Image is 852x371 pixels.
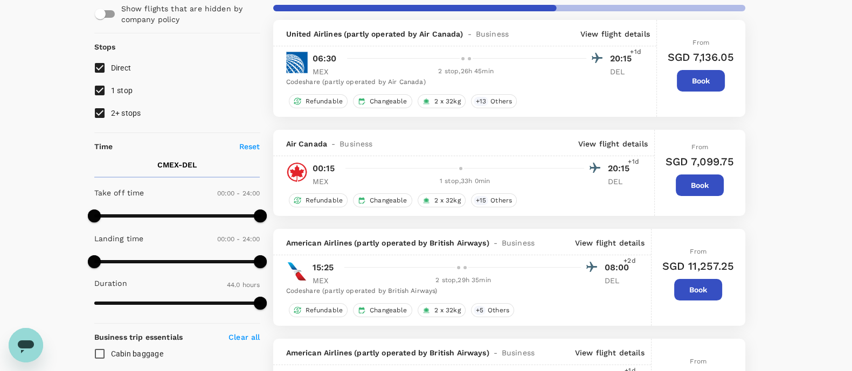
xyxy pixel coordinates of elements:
strong: Stops [94,43,116,51]
div: Changeable [353,94,412,108]
span: Others [483,306,514,315]
div: Codeshare (partly operated by Air Canada) [286,77,637,88]
img: AA [286,261,308,282]
div: 2 x 32kg [418,94,466,108]
span: American Airlines (partly operated by British Airways) [286,347,489,358]
span: Changeable [365,97,412,106]
p: MEX [313,176,340,187]
p: DEL [608,176,635,187]
span: + 15 [474,196,488,205]
img: UA [286,52,308,73]
h6: SGD 11,257.25 [662,257,735,275]
h6: SGD 7,136.05 [668,48,735,66]
strong: Business trip essentials [94,333,183,341]
p: Landing time [94,233,144,244]
span: 2+ stops [111,109,141,117]
span: Refundable [301,306,348,315]
span: - [489,347,502,358]
p: View flight details [575,347,645,358]
span: Business [340,138,372,149]
div: 2 x 32kg [418,303,466,317]
span: 1 stop [111,86,133,95]
span: 00:00 - 24:00 [217,235,260,243]
span: +1d [630,47,641,58]
p: 15:25 [313,261,334,274]
p: DEL [610,66,637,77]
span: Air Canada [286,138,328,149]
span: +1d [628,157,639,167]
p: Show flights that are hidden by company policy [121,3,253,25]
span: 2 x 32kg [430,306,465,315]
span: - [463,29,476,39]
span: Business [476,29,509,39]
span: Cabin baggage [111,349,163,358]
p: View flight details [580,29,650,39]
span: Others [486,196,516,205]
span: + 13 [474,97,488,106]
div: +5Others [471,303,514,317]
div: 2 x 32kg [418,193,466,207]
div: +13Others [471,94,517,108]
span: Changeable [365,306,412,315]
span: From [690,248,706,255]
p: 06:30 [313,52,337,65]
p: MEX [313,66,340,77]
div: Refundable [289,303,348,317]
h6: SGD 7,099.75 [666,153,735,170]
span: + 5 [474,306,486,315]
span: Refundable [301,97,348,106]
div: 1 stop , 33h 0min [346,176,584,187]
iframe: Button to launch messaging window [9,328,43,362]
div: 2 stop , 29h 35min [346,275,581,286]
span: 44.0 hours [227,281,260,289]
p: Clear all [228,332,260,342]
span: +2d [624,256,635,267]
p: 00:15 [313,162,335,175]
div: Refundable [289,193,348,207]
p: Take off time [94,187,144,198]
span: American Airlines (partly operated by British Airways) [286,237,489,248]
span: 00:00 - 24:00 [217,190,260,197]
img: AC [286,162,308,183]
span: From [691,143,708,151]
span: Business [502,347,535,358]
p: View flight details [575,237,645,248]
div: Changeable [353,303,412,317]
span: - [489,237,502,248]
span: 2 x 32kg [430,97,465,106]
p: Time [94,141,113,152]
span: Refundable [301,196,348,205]
span: Business [502,237,535,248]
span: United Airlines (partly operated by Air Canada) [286,29,463,39]
div: Codeshare (partly operated by British Airways) [286,286,632,297]
p: Duration [94,278,127,289]
span: Changeable [365,196,412,205]
p: MEX [313,275,340,286]
p: 20:15 [608,162,635,175]
span: Direct [111,64,131,72]
p: 20:15 [610,52,637,65]
div: 2 stop , 26h 45min [346,66,586,77]
span: Others [486,97,516,106]
button: Book [677,70,725,92]
span: - [327,138,340,149]
div: Refundable [289,94,348,108]
span: From [692,39,709,46]
div: Changeable [353,193,412,207]
button: Book [676,174,724,196]
p: CMEX - DEL [157,159,197,170]
span: 2 x 32kg [430,196,465,205]
span: From [690,358,706,365]
p: 08:00 [605,261,632,274]
p: View flight details [578,138,648,149]
p: Reset [239,141,260,152]
button: Book [674,279,722,300]
div: +15Others [471,193,517,207]
p: DEL [605,275,632,286]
